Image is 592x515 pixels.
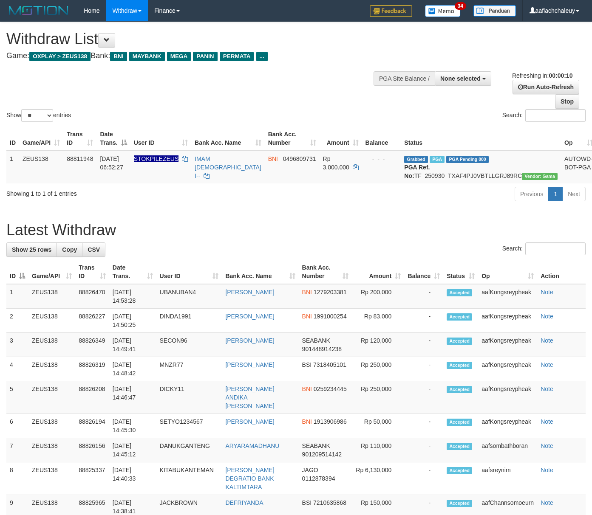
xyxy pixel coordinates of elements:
[447,386,472,393] span: Accepted
[404,156,428,163] span: Grabbed
[478,333,537,357] td: aafKongsreypheak
[75,357,109,381] td: 88826319
[6,31,386,48] h1: Withdraw List
[19,151,63,183] td: ZEUS138
[548,187,563,201] a: 1
[75,333,109,357] td: 88826349
[478,260,537,284] th: Op: activate to sort column ascending
[109,357,156,381] td: [DATE] 14:48:42
[225,418,274,425] a: [PERSON_NAME]
[225,289,274,295] a: [PERSON_NAME]
[478,284,537,309] td: aafKongsreypheak
[6,4,71,17] img: MOTION_logo.png
[6,151,19,183] td: 1
[447,313,472,321] span: Accepted
[109,333,156,357] td: [DATE] 14:49:41
[109,309,156,333] td: [DATE] 14:50:25
[129,52,165,61] span: MAYBANK
[541,289,553,295] a: Note
[63,127,96,151] th: Trans ID: activate to sort column ascending
[156,357,222,381] td: MNZR77
[320,127,362,151] th: Amount: activate to sort column ascending
[404,438,443,462] td: -
[541,499,553,506] a: Note
[6,357,28,381] td: 4
[156,414,222,438] td: SETYO1234567
[302,499,312,506] span: BSI
[283,155,316,162] span: Copy 0496809731 to clipboard
[156,333,222,357] td: SECON96
[191,127,265,151] th: Bank Acc. Name: activate to sort column ascending
[75,414,109,438] td: 88826194
[404,414,443,438] td: -
[404,164,430,179] b: PGA Ref. No:
[6,414,28,438] td: 6
[28,284,75,309] td: ZEUS138
[447,443,472,450] span: Accepted
[302,361,312,368] span: BSI
[404,260,443,284] th: Balance: activate to sort column ascending
[28,414,75,438] td: ZEUS138
[21,109,53,122] select: Showentries
[28,357,75,381] td: ZEUS138
[28,462,75,495] td: ZEUS138
[352,414,404,438] td: Rp 50,000
[109,260,156,284] th: Date Trans.: activate to sort column ascending
[29,52,91,61] span: OXPLAY > ZEUS138
[193,52,217,61] span: PANIN
[352,284,404,309] td: Rp 200,000
[28,381,75,414] td: ZEUS138
[6,52,386,60] h4: Game: Bank:
[447,500,472,507] span: Accepted
[362,127,401,151] th: Balance
[447,419,472,426] span: Accepted
[478,357,537,381] td: aafKongsreypheak
[28,333,75,357] td: ZEUS138
[6,284,28,309] td: 1
[19,127,63,151] th: Game/API: activate to sort column ascending
[435,71,491,86] button: None selected
[401,127,561,151] th: Status
[314,418,347,425] span: Copy 1913906986 to clipboard
[549,72,572,79] strong: 00:00:10
[225,337,274,344] a: [PERSON_NAME]
[512,72,572,79] span: Refreshing in:
[541,442,553,449] a: Note
[447,467,472,474] span: Accepted
[522,173,558,180] span: Vendor URL: https://trx31.1velocity.biz
[75,309,109,333] td: 88826227
[167,52,191,61] span: MEGA
[6,309,28,333] td: 2
[352,357,404,381] td: Rp 250,000
[562,187,586,201] a: Next
[265,127,320,151] th: Bank Acc. Number: activate to sort column ascending
[352,381,404,414] td: Rp 250,000
[541,386,553,392] a: Note
[225,313,274,320] a: [PERSON_NAME]
[268,155,278,162] span: BNI
[447,289,472,296] span: Accepted
[302,467,318,473] span: JAGO
[6,186,240,198] div: Showing 1 to 1 of 1 entries
[352,462,404,495] td: Rp 6,130,000
[75,462,109,495] td: 88825337
[88,246,100,253] span: CSV
[6,222,586,239] h1: Latest Withdraw
[195,155,261,179] a: IMAM [DEMOGRAPHIC_DATA] I--
[323,155,349,171] span: Rp 3.000.000
[443,260,478,284] th: Status: activate to sort column ascending
[109,462,156,495] td: [DATE] 14:40:33
[156,462,222,495] td: KITABUKANTEMAN
[302,386,312,392] span: BNI
[555,94,579,109] a: Stop
[28,438,75,462] td: ZEUS138
[478,462,537,495] td: aafsreynim
[478,381,537,414] td: aafKongsreypheak
[225,467,274,490] a: [PERSON_NAME] DEGRATIO BANK KALTIMTARA
[541,361,553,368] a: Note
[447,338,472,345] span: Accepted
[525,242,586,255] input: Search:
[302,442,330,449] span: SEABANK
[109,438,156,462] td: [DATE] 14:45:12
[75,260,109,284] th: Trans ID: activate to sort column ascending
